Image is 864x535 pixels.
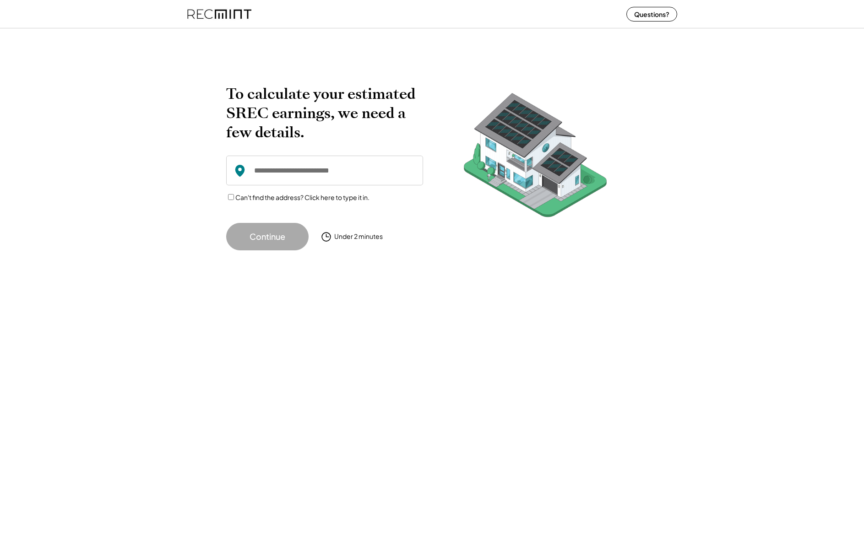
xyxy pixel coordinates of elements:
[226,223,309,250] button: Continue
[626,7,677,22] button: Questions?
[226,84,423,142] h2: To calculate your estimated SREC earnings, we need a few details.
[235,193,370,201] label: Can't find the address? Click here to type it in.
[334,232,383,241] div: Under 2 minutes
[187,2,251,26] img: recmint-logotype%403x%20%281%29.jpeg
[446,84,625,231] img: RecMintArtboard%207.png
